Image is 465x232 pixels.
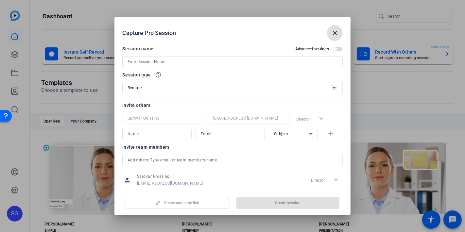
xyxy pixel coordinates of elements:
input: Enter Session Name [128,58,337,66]
input: Email... [213,114,284,122]
input: Email... [201,130,260,138]
mat-icon: help_outline [155,72,162,78]
div: Capture Pro Session [122,25,343,41]
span: Session type [122,71,151,79]
div: Invite team members [122,143,343,151]
span: Subject [274,132,288,136]
span: Remote [128,86,142,90]
div: Session name [122,45,154,53]
mat-icon: person [122,175,132,185]
mat-icon: close [331,29,339,37]
h2: Advanced settings [295,46,329,52]
input: Add others: Type email or team members name [128,156,337,164]
span: [EMAIL_ADDRESS][DOMAIN_NAME] [137,181,203,186]
span: Sarovar Ghissing [137,174,203,179]
input: Name... [128,114,199,122]
div: Invite others [122,101,343,109]
input: Name... [128,130,186,138]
